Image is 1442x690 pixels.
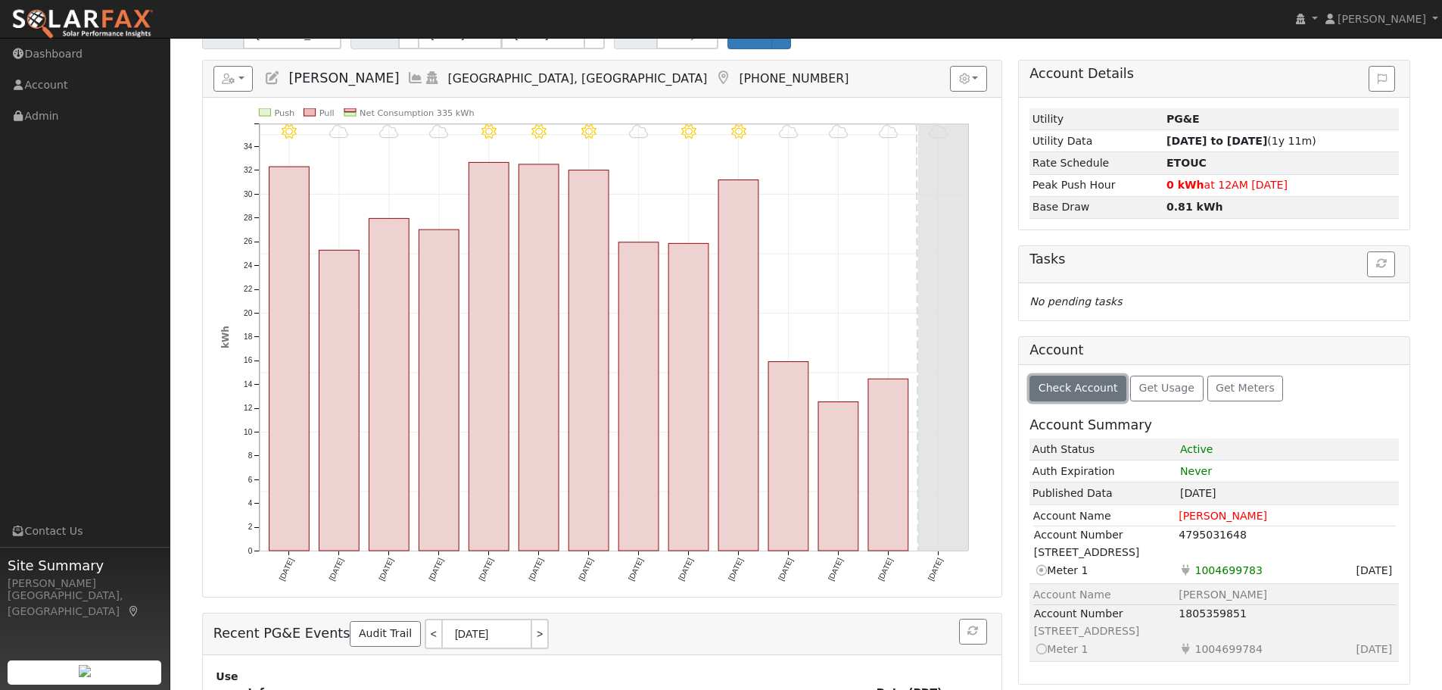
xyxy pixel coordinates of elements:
text: 20 [244,309,253,317]
text: 8 [248,451,252,460]
rect: onclick="" [568,170,609,551]
i: No pending tasks [1029,295,1122,308]
i: 9/27 - Clear [731,124,746,139]
text: [DATE] [827,557,844,582]
td: Auth Status [1029,439,1177,461]
span: Sign Date [1353,561,1395,579]
span: (1y 11m) [1166,135,1316,147]
text: 18 [244,333,253,341]
i: 9/24 - Clear [581,124,596,139]
i: Current meter [1034,562,1048,578]
text: 28 [244,214,253,222]
h5: Account [1029,342,1083,357]
text: [DATE] [727,557,744,582]
text: [DATE] [777,557,794,582]
td: Meter 1 [1033,640,1179,658]
rect: onclick="" [419,229,459,551]
i: Switch to this meter [1034,641,1048,657]
span: Get Meters [1216,382,1275,394]
rect: onclick="" [519,164,559,551]
h5: Account Details [1029,66,1399,82]
button: Get Usage [1130,376,1204,401]
td: at 12AM [DATE] [1163,174,1399,196]
text: 14 [244,380,253,389]
text: [DATE] [377,557,394,582]
text: 4 [248,499,252,507]
text: 12 [244,404,253,413]
td: Utility [1029,108,1163,130]
div: [PERSON_NAME] [8,576,162,592]
rect: onclick="" [818,402,858,551]
h5: Tasks [1029,251,1399,267]
button: Refresh [1367,251,1395,277]
td: [PERSON_NAME] [1178,586,1397,604]
rect: onclick="" [618,242,659,551]
button: Refresh [959,619,987,645]
span: [PERSON_NAME] [288,70,399,86]
rect: onclick="" [868,379,908,551]
text: [DATE] [877,557,894,582]
strong: [DATE] to [DATE] [1166,135,1267,147]
rect: onclick="" [319,251,359,551]
img: SolarFax [11,8,154,40]
strong: ID: 14877562, authorized: 08/29/24 [1166,113,1200,125]
text: [DATE] [277,557,294,582]
text: 26 [244,238,253,246]
a: Map [715,70,731,86]
a: Edit User (17376) [264,70,281,86]
td: 1805359851 [1178,605,1395,623]
span: [PHONE_NUMBER] [739,71,849,86]
span: Sign Date [1353,640,1395,657]
i: 9/28 - MostlyCloudy [779,124,798,139]
text: 22 [244,286,253,294]
span: Site Summary [8,555,162,576]
a: < [425,619,441,649]
td: Account Name [1032,586,1178,604]
rect: onclick="" [718,180,758,551]
text: [DATE] [527,557,544,582]
i: 9/25 - MostlyCloudy [629,124,648,139]
text: [DATE] [627,557,644,582]
td: Rate Schedule [1029,152,1163,174]
td: Base Draw [1029,196,1163,218]
text: 16 [244,357,253,365]
rect: onclick="" [269,167,309,551]
span: [DATE] [1180,487,1216,499]
text: [DATE] [477,557,494,582]
span: [GEOGRAPHIC_DATA], [GEOGRAPHIC_DATA] [448,71,708,86]
strong: 0.81 kWh [1166,201,1223,213]
text: 24 [244,261,253,270]
button: Get Meters [1207,376,1284,401]
text: [DATE] [427,557,444,582]
i: 9/19 - Cloudy [329,124,348,139]
text: Pull [319,108,334,118]
td: Auth Expiration [1029,461,1177,482]
text: 30 [244,190,253,198]
i: 9/22 - Clear [481,124,497,139]
text: 10 [244,428,253,436]
td: Meter 1 [1033,561,1179,579]
rect: onclick="" [668,244,709,551]
td: [PERSON_NAME] [1178,507,1397,525]
a: > [532,619,549,649]
text: Net Consumption 335 kWh [360,108,475,118]
button: Check Account [1029,376,1126,401]
td: 4795031648 [1178,526,1395,545]
td: [STREET_ADDRESS] [1033,544,1396,561]
text: 0 [248,547,252,555]
span: Usage Point: 2346620648 Service Agreement ID: 4798186414 [1192,561,1266,579]
text: 32 [244,166,253,174]
button: Issue History [1369,66,1395,92]
text: 6 [248,476,252,484]
text: 2 [248,523,252,532]
span: [PERSON_NAME] [1338,13,1426,25]
td: Account Number [1033,526,1179,545]
i: 9/21 - Cloudy [429,124,448,139]
img: retrieve [79,665,91,677]
strong: H [1166,157,1207,169]
span: Get Usage [1139,382,1194,394]
text: [DATE] [927,557,944,582]
td: Utility Data [1029,130,1163,152]
text: [DATE] [327,557,344,582]
td: Account Name [1032,507,1178,525]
